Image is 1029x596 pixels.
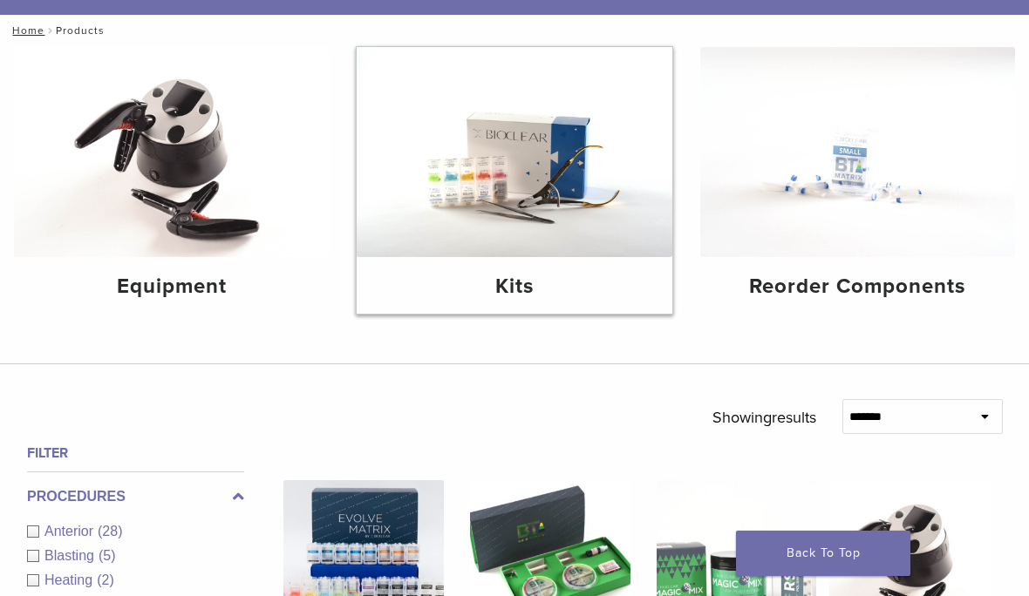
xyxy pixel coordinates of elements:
img: Equipment [14,47,329,257]
span: (5) [99,548,116,563]
span: Blasting [44,548,99,563]
p: Showing results [712,399,816,436]
h4: Equipment [28,271,315,302]
h4: Kits [371,271,658,302]
a: Reorder Components [700,47,1015,314]
label: Procedures [27,486,244,507]
img: Kits [357,47,671,257]
span: Heating [44,572,97,587]
span: (28) [98,524,122,538]
h4: Reorder Components [714,271,1001,302]
img: Reorder Components [700,47,1015,257]
a: Back To Top [736,531,910,576]
span: Anterior [44,524,98,538]
span: (2) [97,572,114,587]
a: Kits [357,47,671,314]
a: Home [7,24,44,37]
a: Equipment [14,47,329,314]
span: / [44,26,56,35]
h4: Filter [27,443,244,464]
